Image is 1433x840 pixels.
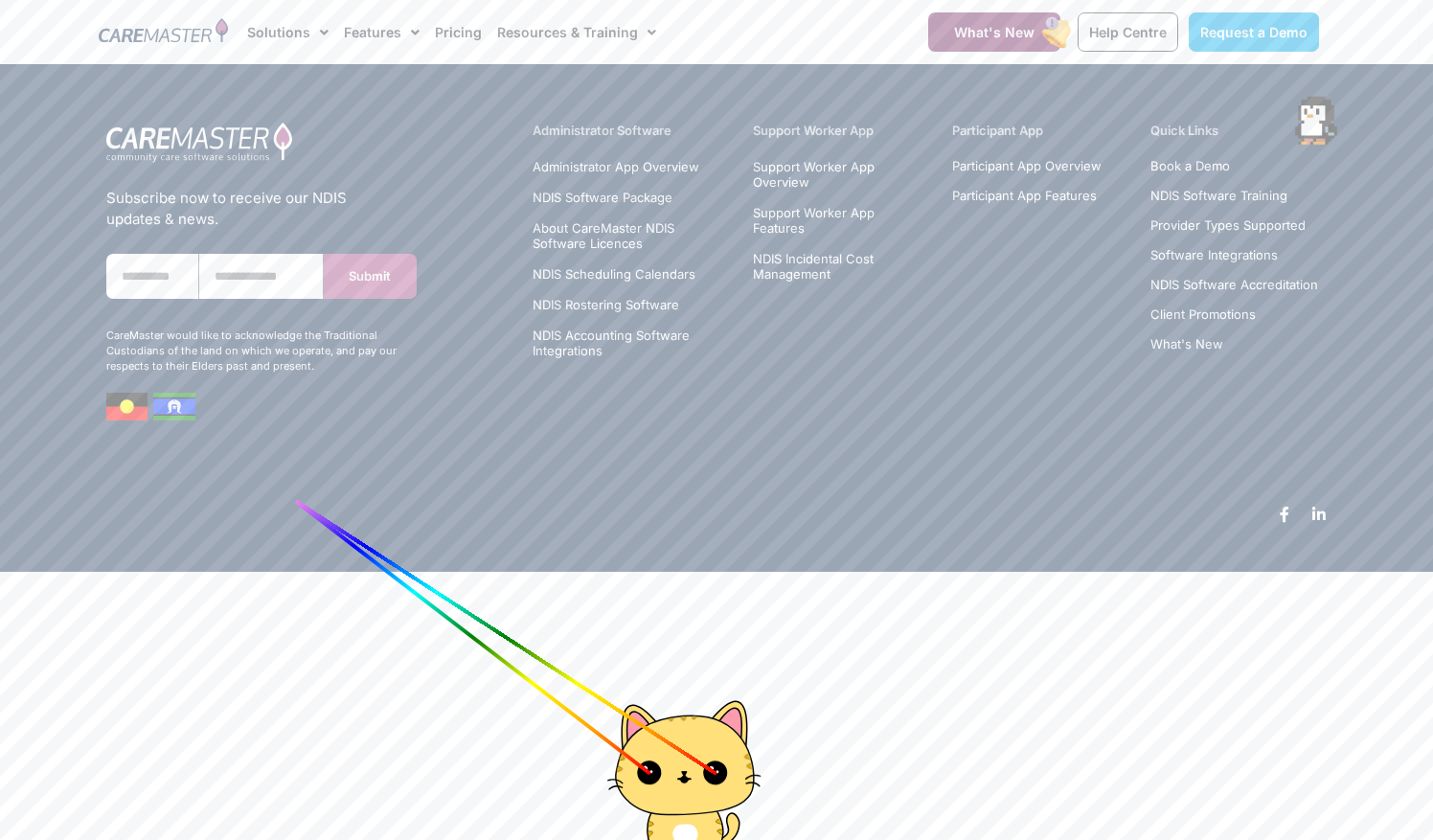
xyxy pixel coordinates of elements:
button: Submit [324,254,417,299]
a: Client Promotions [1150,307,1318,322]
a: Software Integrations [1150,248,1318,262]
span: Software Integrations [1150,248,1278,262]
a: NDIS Scheduling Calendars [533,266,731,282]
h5: Quick Links [1150,122,1327,140]
div: CareMaster would like to acknowledge the Traditional Custodians of the land on which we operate, ... [106,328,417,374]
a: Provider Types Supported [1150,218,1318,233]
span: NDIS Scheduling Calendars [533,266,695,282]
img: image 7 [106,393,148,420]
a: Support Worker App Overview [753,159,929,190]
a: Administrator App Overview [533,159,731,174]
a: Participant App Overview [952,159,1102,173]
form: New Form [106,254,417,318]
span: NDIS Rostering Software [533,297,679,312]
a: Request a Demo [1189,12,1319,52]
span: Provider Types Supported [1150,218,1306,233]
h5: Administrator Software [533,122,731,140]
span: Submit [349,269,391,284]
h5: Participant App [952,122,1128,140]
a: About CareMaster NDIS Software Licences [533,220,731,251]
div: Subscribe now to receive our NDIS updates & news. [106,188,417,230]
a: Participant App Features [952,189,1102,203]
a: NDIS Accounting Software Integrations [533,328,731,358]
a: NDIS Software Training [1150,189,1318,203]
span: NDIS Software Training [1150,189,1287,203]
h5: Support Worker App [753,122,929,140]
a: Book a Demo [1150,159,1318,173]
span: Book a Demo [1150,159,1230,173]
a: What's New [928,12,1060,52]
img: CareMaster Logo [99,18,228,47]
span: What's New [1150,337,1223,352]
a: NDIS Software Accreditation [1150,278,1318,292]
a: NDIS Software Package [533,190,731,205]
a: NDIS Rostering Software [533,297,731,312]
span: NDIS Software Package [533,190,672,205]
span: What's New [954,24,1035,40]
img: image 8 [153,393,195,420]
span: Participant App Features [952,189,1097,203]
a: Help Centre [1078,12,1178,52]
a: What's New [1150,337,1318,352]
span: Client Promotions [1150,307,1256,322]
a: Support Worker App Features [753,205,929,236]
span: Help Centre [1089,24,1167,40]
span: Administrator App Overview [533,159,699,174]
img: CareMaster Logo Part [106,122,293,164]
a: NDIS Incidental Cost Management [753,251,929,282]
span: Request a Demo [1200,24,1308,40]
